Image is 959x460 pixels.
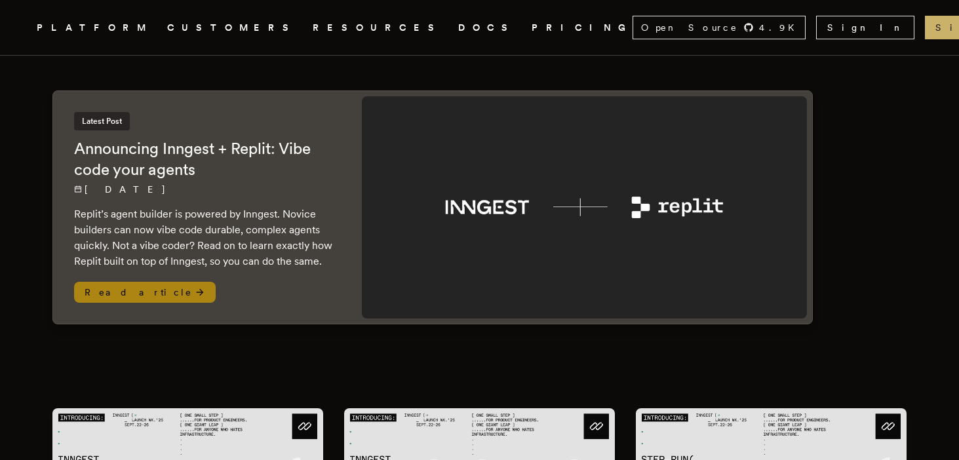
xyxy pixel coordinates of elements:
[74,282,216,303] span: Read article
[167,20,297,36] a: CUSTOMERS
[74,112,130,130] span: Latest Post
[458,20,516,36] a: DOCS
[74,138,336,180] h2: Announcing Inngest + Replit: Vibe code your agents
[74,206,336,269] p: Replit’s agent builder is powered by Inngest. Novice builders can now vibe code durable, complex ...
[52,90,813,324] a: Latest PostAnnouncing Inngest + Replit: Vibe code your agents[DATE] Replit’s agent builder is pow...
[759,21,802,34] span: 4.9 K
[362,96,807,318] img: Featured image for Announcing Inngest + Replit: Vibe code your agents blog post
[641,21,738,34] span: Open Source
[313,20,442,36] button: RESOURCES
[816,16,914,39] a: Sign In
[37,20,151,36] button: PLATFORM
[74,183,336,196] p: [DATE]
[532,20,633,36] a: PRICING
